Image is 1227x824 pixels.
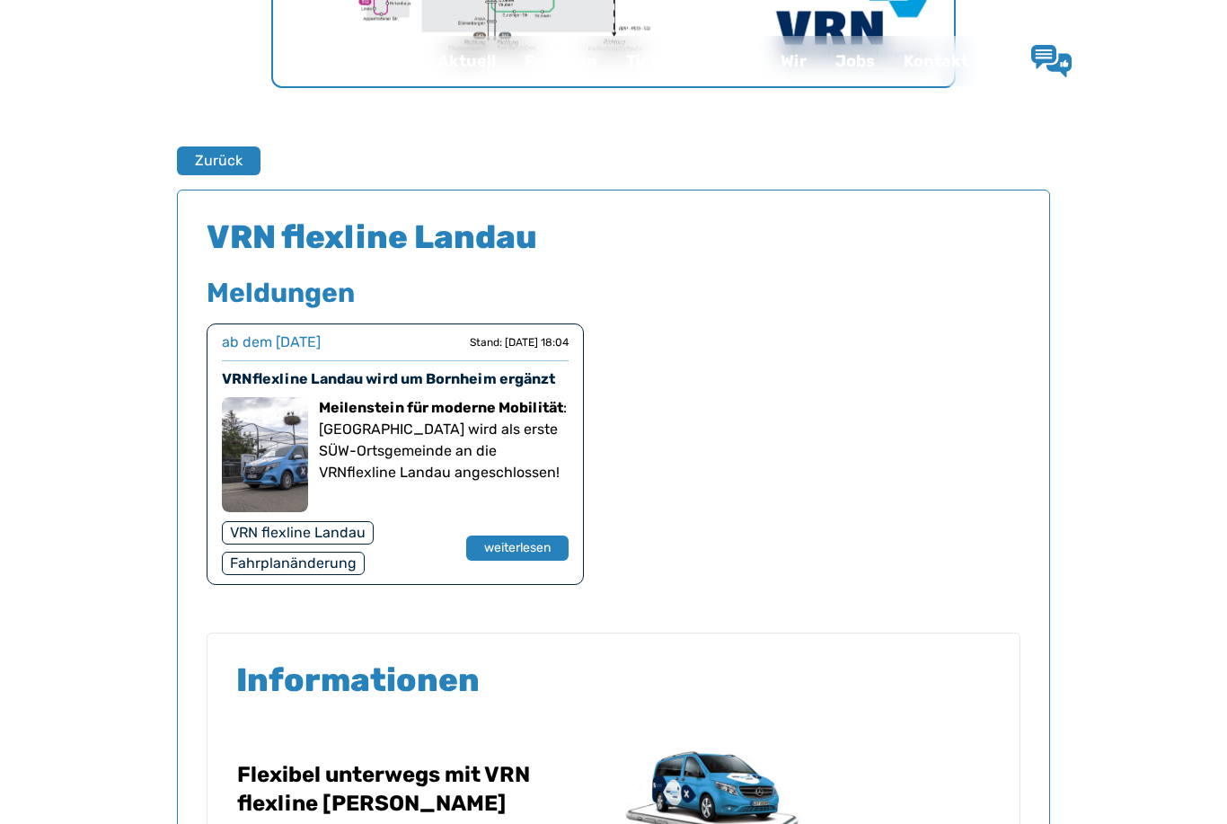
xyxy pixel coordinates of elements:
[612,38,766,84] a: Tickets & Tarife
[423,38,510,84] a: Aktuell
[222,332,321,353] div: ab dem [DATE]
[222,552,365,575] div: Fahrplanänderung
[222,521,374,545] div: VRN flexline Landau
[207,219,1020,255] h4: VRN flexline Landau
[1031,45,1178,77] a: Lob & Kritik
[319,399,563,416] strong: Meilenstein für moderne Mobilität
[821,38,889,84] a: Jobs
[510,38,612,84] a: Fahrplan
[57,43,128,79] a: QNV Logo
[222,397,308,512] img: Vorschaubild
[1086,50,1178,70] span: Lob & Kritik
[237,760,613,818] h6: Flexibel unterwegs mit VRN flexline [PERSON_NAME]
[466,536,569,561] button: weiterlesen
[470,335,569,350] div: Stand: [DATE] 18:04
[177,146,260,175] button: Zurück
[222,370,555,387] a: VRNflexline Landau wird um Bornheim ergänzt
[57,49,128,74] img: QNV Logo
[207,277,1020,309] h5: Meldungen
[889,38,983,84] a: Kontakt
[177,146,249,175] a: Zurück
[236,662,991,698] h4: Informationen
[766,38,821,84] a: Wir
[319,397,569,483] p: : [GEOGRAPHIC_DATA] wird als erste SÜW-Ortsgemeinde an die VRNflexline Landau angeschlossen!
